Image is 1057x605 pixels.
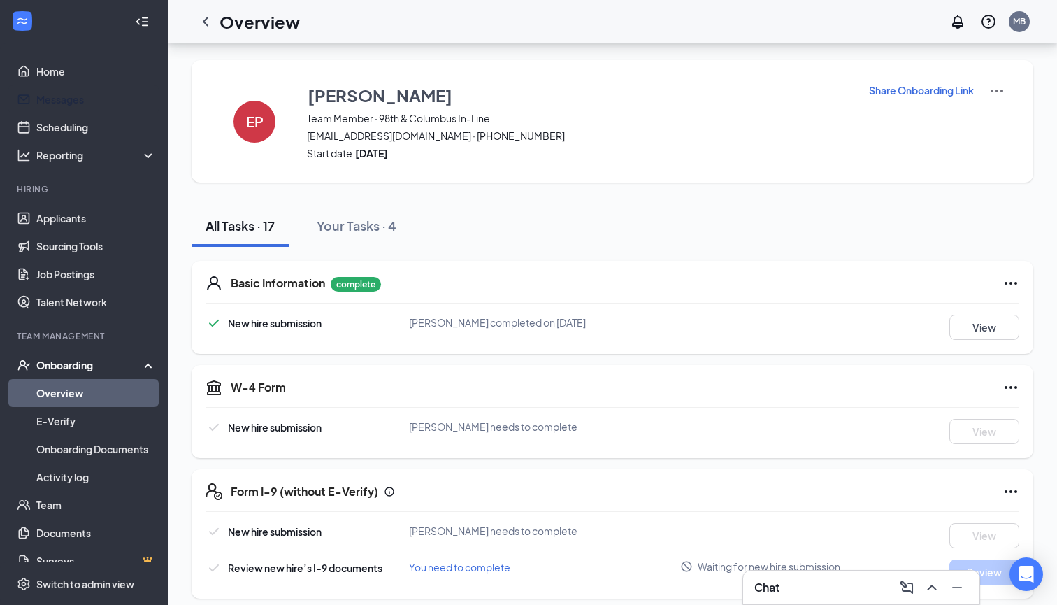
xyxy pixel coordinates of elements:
[228,421,322,434] span: New hire submission
[206,379,222,396] svg: TaxGovernmentIcon
[36,577,134,591] div: Switch to admin view
[1013,15,1026,27] div: MB
[206,275,222,292] svg: User
[206,217,275,234] div: All Tasks · 17
[949,419,1019,444] button: View
[15,14,29,28] svg: WorkstreamLogo
[898,579,915,596] svg: ComposeMessage
[409,316,586,329] span: [PERSON_NAME] completed on [DATE]
[869,83,974,97] p: Share Onboarding Link
[949,579,965,596] svg: Minimize
[231,484,378,499] h5: Form I-9 (without E-Verify)
[754,580,779,595] h3: Chat
[206,315,222,332] svg: Checkmark
[307,83,851,108] button: [PERSON_NAME]
[896,576,918,599] button: ComposeMessage
[36,358,144,372] div: Onboarding
[698,560,840,574] span: Waiting for new hire submission
[228,562,382,574] span: Review new hire’s I-9 documents
[949,315,1019,340] button: View
[220,83,289,160] button: EP
[355,147,388,159] strong: [DATE]
[307,129,851,143] span: [EMAIL_ADDRESS][DOMAIN_NAME] · [PHONE_NUMBER]
[231,380,286,395] h5: W-4 Form
[36,547,156,575] a: SurveysCrown
[946,576,968,599] button: Minimize
[17,577,31,591] svg: Settings
[1009,557,1043,591] div: Open Intercom Messenger
[384,486,395,497] svg: Info
[409,561,510,574] span: You need to complete
[988,83,1005,99] img: More Actions
[228,317,322,329] span: New hire submission
[197,13,214,30] svg: ChevronLeft
[17,183,153,195] div: Hiring
[36,379,156,407] a: Overview
[36,113,156,141] a: Scheduling
[246,117,264,127] h4: EP
[36,519,156,547] a: Documents
[135,15,149,29] svg: Collapse
[206,523,222,540] svg: Checkmark
[949,13,966,30] svg: Notifications
[36,148,157,162] div: Reporting
[17,330,153,342] div: Team Management
[17,358,31,372] svg: UserCheck
[206,483,222,500] svg: FormI9EVerifyIcon
[331,277,381,292] p: complete
[1002,379,1019,396] svg: Ellipses
[36,288,156,316] a: Talent Network
[868,83,975,98] button: Share Onboarding Link
[36,491,156,519] a: Team
[206,560,222,576] svg: Checkmark
[206,419,222,436] svg: Checkmark
[17,148,31,162] svg: Analysis
[949,560,1019,585] button: Review
[1002,483,1019,500] svg: Ellipses
[308,83,452,107] h3: [PERSON_NAME]
[36,85,156,113] a: Messages
[36,232,156,260] a: Sourcing Tools
[36,260,156,288] a: Job Postings
[307,146,851,160] span: Start date:
[228,525,322,538] span: New hire submission
[680,560,693,573] svg: Blocked
[980,13,997,30] svg: QuestionInfo
[220,10,300,34] h1: Overview
[409,525,577,537] span: [PERSON_NAME] needs to complete
[307,111,851,125] span: Team Member · 98th & Columbus In-Line
[409,420,577,433] span: [PERSON_NAME] needs to complete
[36,57,156,85] a: Home
[949,523,1019,548] button: View
[36,407,156,435] a: E-Verify
[36,435,156,463] a: Onboarding Documents
[317,217,396,234] div: Your Tasks · 4
[923,579,940,596] svg: ChevronUp
[36,204,156,232] a: Applicants
[231,276,325,291] h5: Basic Information
[921,576,943,599] button: ChevronUp
[1002,275,1019,292] svg: Ellipses
[36,463,156,491] a: Activity log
